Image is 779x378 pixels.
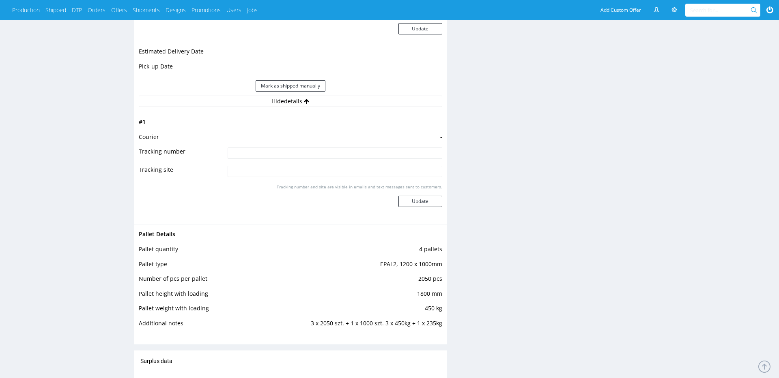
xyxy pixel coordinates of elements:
p: Tracking number and site are visible in emails and text messages sent to customers. [277,184,442,190]
td: - [287,47,442,62]
a: Users [226,6,241,14]
td: 4 pallets [252,244,442,259]
a: DTP [72,6,82,14]
td: - [287,62,442,77]
button: Update [398,23,442,34]
td: Estimated Delivery Date [139,47,287,62]
td: 450 kg [252,303,442,318]
td: - [226,132,442,147]
a: Orders [88,6,105,14]
span: # 1 [139,118,146,126]
a: Shipments [133,6,160,14]
td: 2050 pcs [252,274,442,289]
a: Shipped [45,6,66,14]
td: EPAL2, 1200 x 1000mm [252,259,442,274]
td: Tracking site [139,165,226,183]
td: Pallet weight with loading [139,303,252,318]
td: 1800 mm [252,289,442,304]
a: Production [12,6,40,14]
a: Jobs [247,6,258,14]
td: Pallet type [139,259,252,274]
a: Offers [111,6,127,14]
td: Pallet quantity [139,244,252,259]
td: Pallet height with loading [139,289,252,304]
td: 3 x 2050 szt. + 1 x 1000 szt. 3 x 450kg + 1 x 235kg [252,318,442,333]
a: Designs [166,6,186,14]
button: Update [398,196,442,207]
td: Pick-up Date [139,62,287,77]
a: Promotions [192,6,221,14]
td: Additional notes [139,318,252,333]
td: Courier [139,132,226,147]
span: Surplus data [140,358,172,364]
a: Add Custom Offer [596,4,646,17]
td: Tracking number [139,147,226,165]
span: Pallet Details [139,230,175,238]
td: Number of pcs per pallet [139,274,252,289]
button: Mark as shipped manually [256,80,325,92]
button: Hidedetails [139,96,442,107]
input: Search for... [690,4,752,17]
